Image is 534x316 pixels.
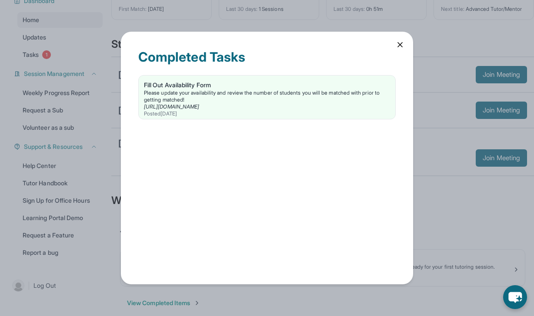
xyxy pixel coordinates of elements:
a: [URL][DOMAIN_NAME] [144,103,199,110]
button: chat-button [503,285,527,309]
div: Posted [DATE] [144,110,390,117]
div: Please update your availability and review the number of students you will be matched with prior ... [144,89,390,103]
div: Completed Tasks [138,49,396,75]
div: Fill Out Availability Form [144,81,390,89]
a: Fill Out Availability FormPlease update your availability and review the number of students you w... [139,76,395,119]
